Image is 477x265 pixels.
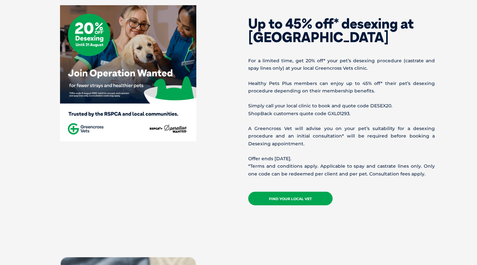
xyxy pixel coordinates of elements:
p: Offer ends [DATE]. *Terms and conditions apply. Applicable to spay and castrate lines only. Only ... [248,155,435,178]
p: Healthy Pets Plus members can enjoy up to 45% off* their pet’s desexing procedure depending on th... [248,80,435,95]
p: A Greencross Vet will advise you on your pet’s suitability for a desexing procedure and an initia... [248,125,435,148]
p: Simply call your local clinic to book and quote code DESEX20. ShopBack customers quote code GXL01... [248,102,435,117]
h2: Up to 45% off* desexing at [GEOGRAPHIC_DATA] [248,17,435,44]
p: For a limited time, get 20% off* your pet’s desexing procedure (castrate and spay lines only) at ... [248,57,435,72]
a: Find your local vet [248,192,333,205]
